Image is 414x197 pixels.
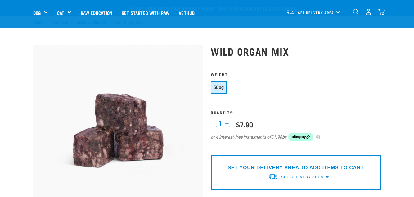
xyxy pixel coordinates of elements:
[227,164,364,172] p: SET YOUR DELIVERY AREA TO ADD ITEMS TO CART
[211,72,381,76] h3: Weight:
[76,0,117,25] a: Raw Education
[211,121,217,127] button: -
[268,173,278,180] img: van-moving.png
[298,11,334,14] span: Set Delivery Area
[211,110,381,115] h3: Quantity:
[218,121,222,127] span: 1
[224,121,230,127] button: +
[174,0,199,25] a: Vethub
[286,9,295,15] img: van-moving.png
[236,121,253,128] div: $7.90
[211,81,227,94] button: 500g
[211,46,381,57] h1: Wild Organ Mix
[211,133,381,141] div: or 4 interest-free instalments of by
[378,9,385,15] img: home-icon@2x.png
[117,0,174,25] a: Get started with Raw
[288,133,313,141] img: Afterpay
[271,134,282,140] span: $1.98
[353,9,359,15] img: home-icon-1@2x.png
[281,175,323,179] span: Set Delivery Area
[57,9,64,16] a: Cat
[214,85,224,90] span: 500g
[365,9,372,15] img: user.png
[33,9,41,16] a: Dog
